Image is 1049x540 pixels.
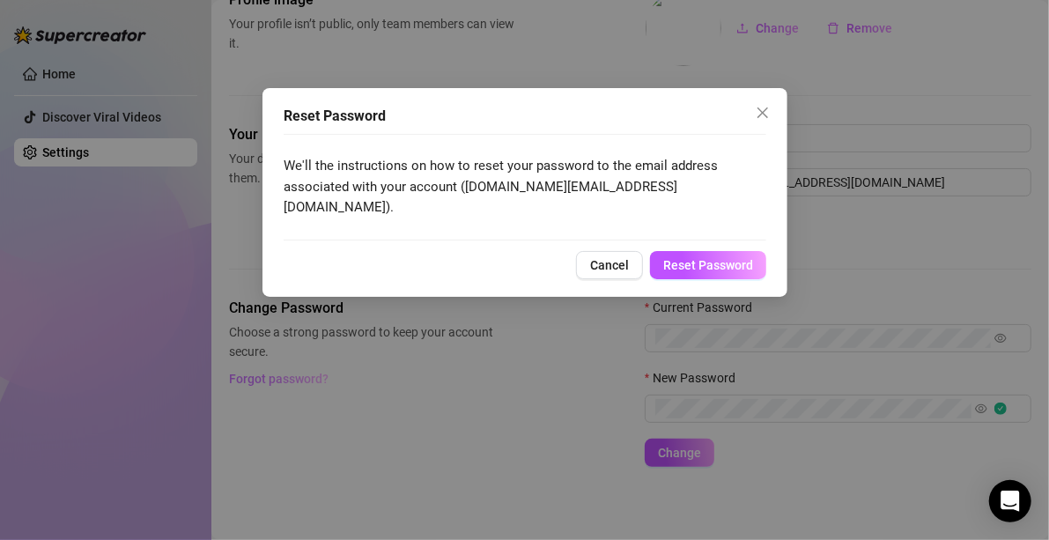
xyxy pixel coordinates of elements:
span: Reset Password [663,258,753,272]
span: close [756,106,770,120]
span: We'll the instructions on how to reset your password to the email address associated with your ac... [284,158,718,215]
div: Reset Password [284,106,766,127]
button: Cancel [576,251,643,279]
span: Close [749,106,777,120]
div: Open Intercom Messenger [989,480,1031,522]
button: Close [749,99,777,127]
button: Reset Password [650,251,766,279]
span: Cancel [590,258,629,272]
